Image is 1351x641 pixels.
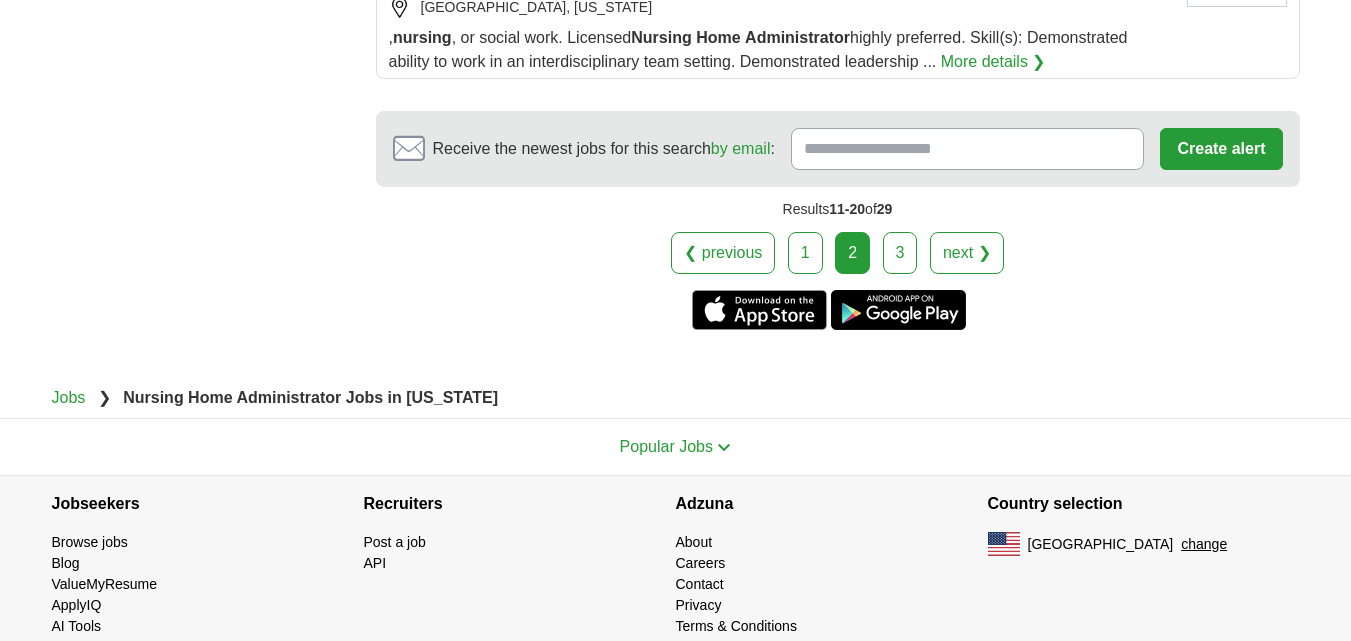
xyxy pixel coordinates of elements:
[988,532,1020,556] img: US flag
[631,29,691,46] strong: Nursing
[696,29,740,46] strong: Home
[988,476,1300,532] h4: Country selection
[877,201,893,217] span: 29
[433,137,775,161] span: Receive the newest jobs for this search :
[711,140,771,157] a: by email
[676,597,722,613] a: Privacy
[829,201,865,217] span: 11-20
[364,534,426,550] a: Post a job
[376,187,1300,232] div: Results of
[831,290,966,330] a: Get the Android app
[788,232,823,274] a: 1
[1028,534,1174,555] span: [GEOGRAPHIC_DATA]
[692,290,827,330] a: Get the iPhone app
[1160,128,1282,170] button: Create alert
[883,232,918,274] a: 3
[123,389,498,406] strong: Nursing Home Administrator Jobs in [US_STATE]
[930,232,1004,274] a: next ❯
[389,29,1128,70] span: , , or social work. Licensed highly preferred. Skill(s): Demonstrated ability to work in an inter...
[835,232,870,274] div: 2
[717,443,731,452] img: toggle icon
[745,29,850,46] strong: Administrator
[941,50,1046,74] a: More details ❯
[364,555,387,571] a: API
[393,29,452,46] strong: nursing
[52,534,128,550] a: Browse jobs
[52,389,86,406] a: Jobs
[1181,534,1227,555] button: change
[52,618,102,634] a: AI Tools
[671,232,775,274] a: ❮ previous
[676,618,797,634] a: Terms & Conditions
[52,576,158,592] a: ValueMyResume
[98,389,111,406] span: ❯
[52,555,80,571] a: Blog
[52,597,102,613] a: ApplyIQ
[676,555,726,571] a: Careers
[676,576,724,592] a: Contact
[676,534,713,550] a: About
[620,438,713,455] span: Popular Jobs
